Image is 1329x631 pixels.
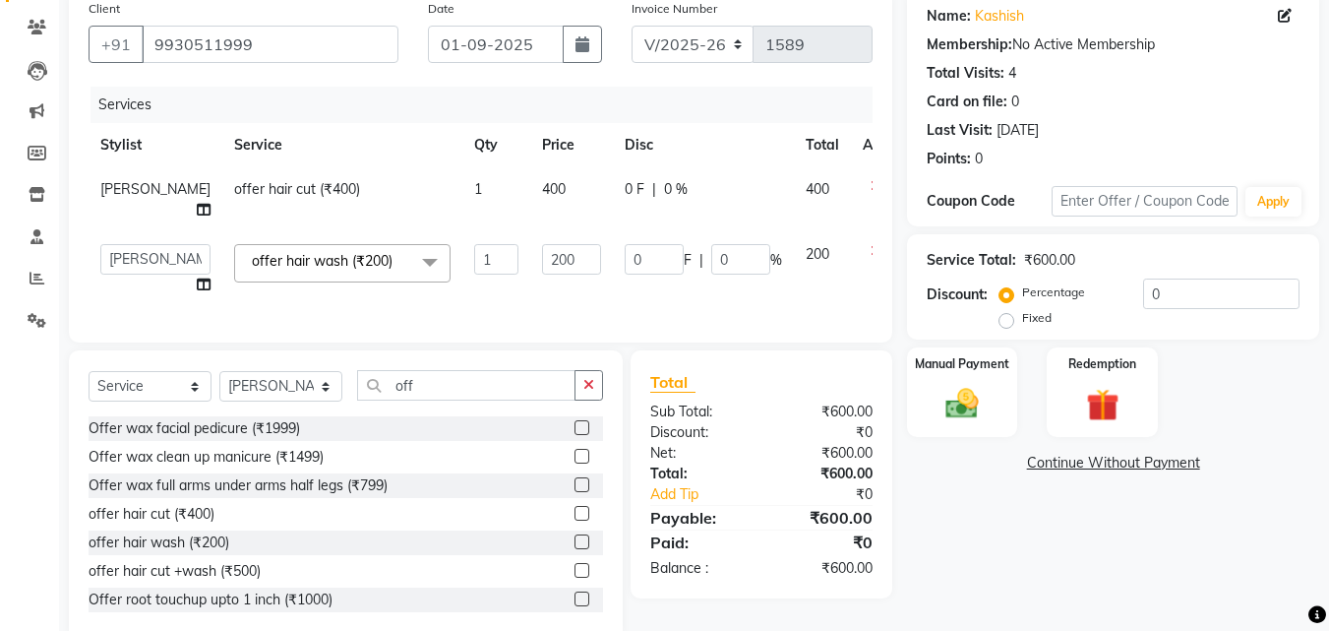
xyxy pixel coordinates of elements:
[393,252,401,270] a: x
[927,250,1016,271] div: Service Total:
[684,250,692,271] span: F
[530,123,613,167] th: Price
[664,179,688,200] span: 0 %
[1011,92,1019,112] div: 0
[761,558,887,579] div: ₹600.00
[794,123,851,167] th: Total
[252,252,393,270] span: offer hair wash (₹200)
[357,370,575,401] input: Search or Scan
[936,385,989,422] img: _cash.svg
[89,418,300,439] div: Offer wax facial pedicure (₹1999)
[89,123,222,167] th: Stylist
[927,6,971,27] div: Name:
[1076,385,1129,425] img: _gift.svg
[635,484,782,505] a: Add Tip
[927,120,993,141] div: Last Visit:
[761,443,887,464] div: ₹600.00
[975,149,983,169] div: 0
[222,123,462,167] th: Service
[89,26,144,63] button: +91
[761,531,887,554] div: ₹0
[975,6,1024,27] a: Kashish
[89,590,332,610] div: Offer root touchup upto 1 inch (₹1000)
[635,402,761,422] div: Sub Total:
[1052,186,1238,217] input: Enter Offer / Coupon Code
[911,453,1315,473] a: Continue Without Payment
[1068,355,1136,373] label: Redemption
[652,179,656,200] span: |
[142,26,398,63] input: Search by Name/Mobile/Email/Code
[851,123,916,167] th: Action
[1008,63,1016,84] div: 4
[100,180,211,198] span: [PERSON_NAME]
[997,120,1039,141] div: [DATE]
[927,34,1299,55] div: No Active Membership
[635,506,761,530] div: Payable:
[927,92,1007,112] div: Card on file:
[613,123,794,167] th: Disc
[806,180,829,198] span: 400
[927,63,1004,84] div: Total Visits:
[761,402,887,422] div: ₹600.00
[761,422,887,443] div: ₹0
[89,447,324,468] div: Offer wax clean up manicure (₹1499)
[474,180,482,198] span: 1
[770,250,782,271] span: %
[761,464,887,484] div: ₹600.00
[89,504,214,525] div: offer hair cut (₹400)
[927,34,1012,55] div: Membership:
[635,422,761,443] div: Discount:
[462,123,530,167] th: Qty
[91,87,887,123] div: Services
[625,179,644,200] span: 0 F
[1245,187,1301,217] button: Apply
[89,533,229,553] div: offer hair wash (₹200)
[635,558,761,579] div: Balance :
[635,464,761,484] div: Total:
[89,475,388,496] div: Offer wax full arms under arms half legs (₹799)
[927,284,988,305] div: Discount:
[927,191,1051,212] div: Coupon Code
[915,355,1009,373] label: Manual Payment
[234,180,360,198] span: offer hair cut (₹400)
[89,561,261,582] div: offer hair cut +wash (₹500)
[783,484,888,505] div: ₹0
[650,372,695,393] span: Total
[927,149,971,169] div: Points:
[699,250,703,271] span: |
[542,180,566,198] span: 400
[635,443,761,464] div: Net:
[635,531,761,554] div: Paid:
[1022,309,1052,327] label: Fixed
[806,245,829,263] span: 200
[1024,250,1075,271] div: ₹600.00
[1022,284,1085,301] label: Percentage
[761,506,887,530] div: ₹600.00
